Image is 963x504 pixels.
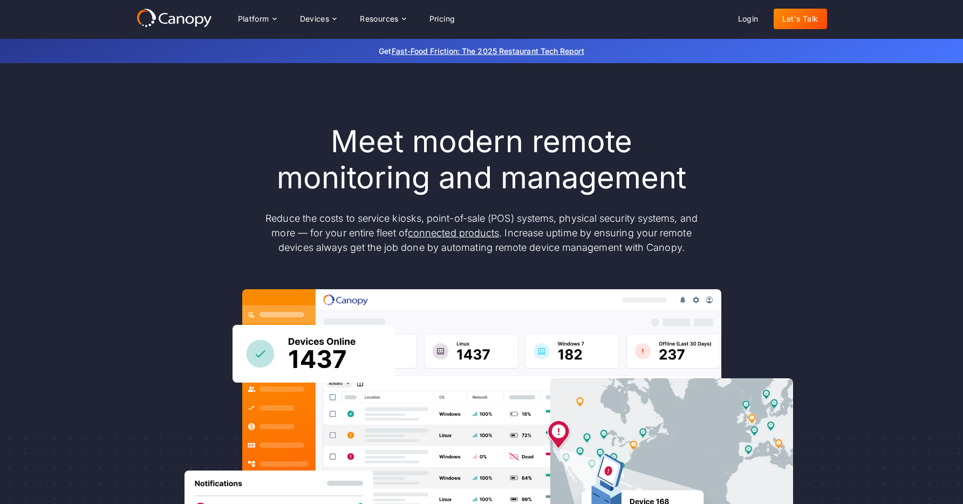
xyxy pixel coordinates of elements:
a: Fast-Food Friction: The 2025 Restaurant Tech Report [392,46,584,56]
a: Let's Talk [774,9,827,29]
div: Resources [351,8,414,30]
a: Login [729,9,767,29]
div: Platform [229,8,285,30]
div: Platform [238,15,269,23]
div: Devices [300,15,330,23]
a: connected products [408,227,499,239]
img: Canopy sees how many devices are online [233,325,394,383]
div: Resources [360,15,399,23]
h1: Meet modern remote monitoring and management [255,124,708,196]
a: Pricing [421,9,464,29]
div: Devices [291,8,345,30]
p: Get [217,45,746,57]
p: Reduce the costs to service kiosks, point-of-sale (POS) systems, physical security systems, and m... [255,211,708,255]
